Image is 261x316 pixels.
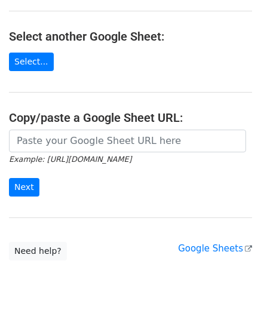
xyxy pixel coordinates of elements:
[9,29,252,44] h4: Select another Google Sheet:
[9,155,131,164] small: Example: [URL][DOMAIN_NAME]
[9,111,252,125] h4: Copy/paste a Google Sheet URL:
[9,242,67,260] a: Need help?
[9,53,54,71] a: Select...
[9,130,246,152] input: Paste your Google Sheet URL here
[9,178,39,197] input: Next
[201,259,261,316] iframe: Chat Widget
[178,243,252,254] a: Google Sheets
